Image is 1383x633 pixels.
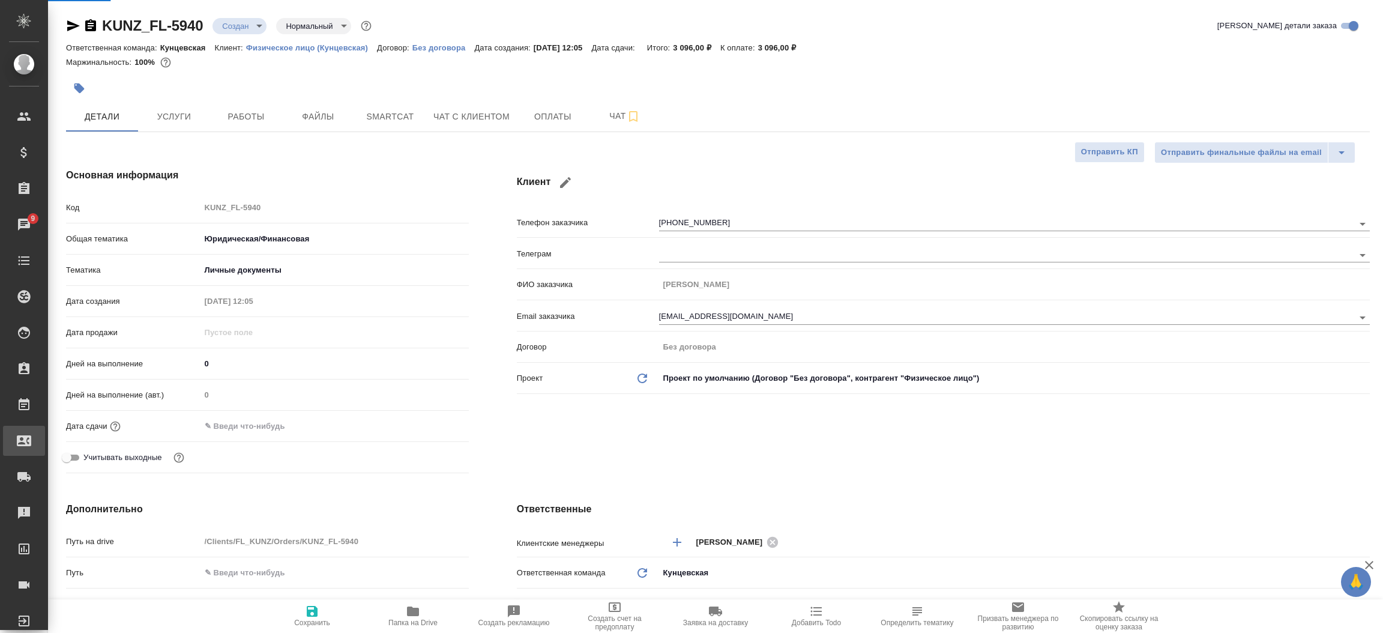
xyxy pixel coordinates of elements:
button: Open [1354,216,1371,232]
button: Нормальный [282,21,336,31]
p: Путь [66,567,200,579]
input: Пустое поле [659,276,1370,293]
div: [PERSON_NAME] [696,535,783,550]
button: Добавить тэг [66,75,92,101]
span: Скопировать ссылку на оценку заказа [1076,614,1162,631]
button: Скопировать ссылку на оценку заказа [1068,599,1169,633]
p: Кунцевская [160,43,215,52]
div: ✎ Введи что-нибудь [200,594,469,614]
span: Сохранить [294,619,330,627]
p: Email заказчика [517,310,659,323]
input: Пустое поле [200,199,469,216]
p: Дней на выполнение (авт.) [66,389,200,401]
button: Open [1363,541,1366,544]
p: Телефон заказчика [517,217,659,229]
p: [DATE] 12:05 [534,43,592,52]
a: 9 [3,210,45,240]
div: Проект по умолчанию (Договор "Без договора", контрагент "Физическое лицо") [659,368,1370,389]
span: Чат с клиентом [433,109,510,124]
p: Дней на выполнение [66,358,200,370]
p: 100% [134,58,158,67]
p: Тематика [66,264,200,276]
button: Папка на Drive [363,599,463,633]
p: 3 096,00 ₽ [673,43,720,52]
span: Добавить Todo [792,619,841,627]
p: Договор [517,341,659,353]
span: Призвать менеджера по развитию [975,614,1061,631]
button: Open [1354,247,1371,264]
h4: Ответственные [517,502,1370,516]
span: Создать рекламацию [478,619,550,627]
input: Пустое поле [659,338,1370,356]
p: Дата создания [66,295,200,307]
input: Пустое поле [200,533,469,550]
button: Скопировать ссылку [83,19,98,33]
span: Детали [73,109,131,124]
button: 🙏 [1341,567,1371,597]
button: Сохранить [262,599,363,633]
p: ФИО заказчика [517,279,659,291]
p: Дата сдачи [66,420,107,432]
p: Без договора [412,43,475,52]
button: Скопировать ссылку для ЯМессенджера [66,19,80,33]
p: Телеграм [517,248,659,260]
p: Дата создания: [474,43,533,52]
span: Проектная группа [534,598,600,610]
button: Добавить Todo [766,599,867,633]
button: 0.00 RUB; [158,55,173,70]
button: Определить тематику [867,599,968,633]
input: Пустое поле [200,386,469,404]
p: Итого: [647,43,673,52]
span: Папка на Drive [388,619,438,627]
p: Клиентские менеджеры [517,538,659,550]
div: Кунцевская [659,563,1370,583]
button: Призвать менеджера по развитию [968,599,1068,633]
button: Выбери, если сб и вс нужно считать рабочими днями для выполнения заказа. [171,450,187,465]
button: Заявка на доставку [665,599,766,633]
h4: Клиент [517,168,1370,197]
span: Файлы [289,109,347,124]
div: Создан [212,18,267,34]
span: Оплаты [524,109,582,124]
p: Маржинальность: [66,58,134,67]
span: [PERSON_NAME] [696,536,770,548]
h4: Дополнительно [66,502,469,516]
button: Отправить КП [1074,142,1145,163]
input: Пустое поле [200,324,306,341]
p: Дата сдачи: [591,43,637,52]
p: Путь на drive [66,536,200,548]
span: Отправить финальные файлы на email [1161,146,1322,160]
button: Доп статусы указывают на важность/срочность заказа [358,18,374,34]
span: Заявка на доставку [683,619,748,627]
p: Проект [517,372,543,384]
button: Если добавить услуги и заполнить их объемом, то дата рассчитается автоматически [107,419,123,434]
p: Направление услуг [66,598,200,610]
div: Создан [276,18,351,34]
span: Чат [596,109,654,124]
input: Пустое поле [200,292,306,310]
div: split button [1154,142,1355,163]
span: Определить тематику [881,619,953,627]
button: Open [1354,309,1371,326]
p: Ответственная команда [517,567,606,579]
input: ✎ Введи что-нибудь [200,564,469,581]
button: Создан [218,21,252,31]
button: Создать счет на предоплату [564,599,665,633]
span: Smartcat [361,109,419,124]
svg: Подписаться [626,109,640,124]
div: Юридическая/Финансовая [200,229,469,249]
p: Общая тематика [66,233,200,245]
span: Учитывать выходные [83,452,162,464]
a: Физическое лицо (Кунцевская) [246,42,377,52]
p: Физическое лицо (Кунцевская) [246,43,377,52]
a: KUNZ_FL-5940 [102,17,203,34]
p: Клиент: [215,43,246,52]
p: Договор: [377,43,412,52]
input: ✎ Введи что-нибудь [200,417,306,435]
span: Отправить КП [1081,145,1138,159]
span: Работы [217,109,275,124]
p: К оплате: [720,43,758,52]
div: ✎ Введи что-нибудь [205,598,454,610]
span: 🙏 [1346,569,1366,595]
input: ✎ Введи что-нибудь [200,355,469,372]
